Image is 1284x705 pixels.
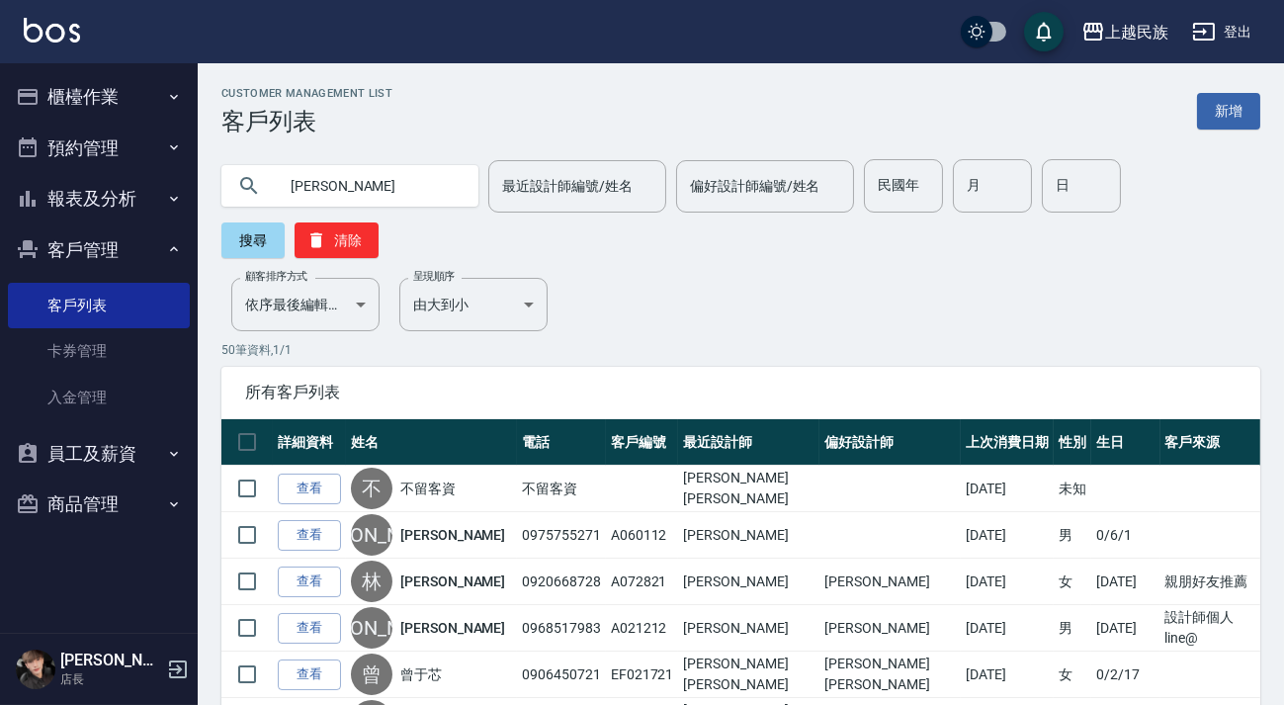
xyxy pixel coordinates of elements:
button: 員工及薪資 [8,428,190,480]
span: 所有客戶列表 [245,383,1237,402]
a: 查看 [278,660,341,690]
button: 預約管理 [8,123,190,174]
th: 性別 [1054,419,1091,466]
a: 新增 [1197,93,1260,130]
label: 顧客排序方式 [245,269,307,284]
th: 生日 [1091,419,1160,466]
a: 不留客資 [400,479,456,498]
a: 曾于芯 [400,664,442,684]
button: 搜尋 [221,222,285,258]
h2: Customer Management List [221,87,392,100]
h5: [PERSON_NAME] [60,651,161,670]
td: [PERSON_NAME] [678,605,819,652]
button: 客戶管理 [8,224,190,276]
button: 清除 [295,222,379,258]
th: 客戶編號 [606,419,679,466]
td: 0920668728 [517,559,606,605]
img: Person [16,650,55,689]
th: 上次消費日期 [961,419,1054,466]
td: [PERSON_NAME][PERSON_NAME] [819,652,961,698]
div: 依序最後編輯時間 [231,278,380,331]
td: 0/6/1 [1091,512,1160,559]
td: [PERSON_NAME] [678,559,819,605]
a: 卡券管理 [8,328,190,374]
th: 最近設計師 [678,419,819,466]
h3: 客戶列表 [221,108,392,135]
a: [PERSON_NAME] [400,525,505,545]
div: 上越民族 [1105,20,1168,44]
div: 曾 [351,654,392,695]
th: 詳細資料 [273,419,346,466]
td: 親朋好友推薦 [1160,559,1260,605]
button: save [1024,12,1064,51]
button: 報表及分析 [8,173,190,224]
td: [DATE] [961,652,1054,698]
td: 女 [1054,652,1091,698]
td: EF021721 [606,652,679,698]
button: 登出 [1184,14,1260,50]
button: 商品管理 [8,479,190,530]
p: 店長 [60,670,161,688]
td: A072821 [606,559,679,605]
input: 搜尋關鍵字 [277,159,463,213]
a: 查看 [278,613,341,644]
td: [DATE] [961,559,1054,605]
div: 林 [351,561,392,602]
td: [PERSON_NAME][PERSON_NAME] [678,466,819,512]
label: 呈現順序 [413,269,455,284]
div: [PERSON_NAME] [351,607,392,649]
th: 偏好設計師 [819,419,961,466]
a: 客戶列表 [8,283,190,328]
button: 上越民族 [1073,12,1176,52]
button: 櫃檯作業 [8,71,190,123]
td: 不留客資 [517,466,606,512]
a: 查看 [278,567,341,597]
td: 男 [1054,605,1091,652]
td: 0906450721 [517,652,606,698]
a: 入金管理 [8,375,190,420]
a: 查看 [278,520,341,551]
a: 查看 [278,474,341,504]
td: 男 [1054,512,1091,559]
td: 未知 [1054,466,1091,512]
td: [DATE] [961,605,1054,652]
td: [DATE] [961,512,1054,559]
td: [DATE] [1091,605,1160,652]
p: 50 筆資料, 1 / 1 [221,341,1260,359]
img: Logo [24,18,80,43]
td: [DATE] [1091,559,1160,605]
td: [PERSON_NAME] [678,512,819,559]
td: 0/2/17 [1091,652,1160,698]
td: 0968517983 [517,605,606,652]
td: 設計師個人line@ [1160,605,1260,652]
td: [PERSON_NAME] [819,605,961,652]
td: [PERSON_NAME][PERSON_NAME] [678,652,819,698]
th: 姓名 [346,419,517,466]
div: [PERSON_NAME] [351,514,392,556]
td: 女 [1054,559,1091,605]
a: [PERSON_NAME] [400,618,505,638]
td: [PERSON_NAME] [819,559,961,605]
td: A021212 [606,605,679,652]
td: 0975755271 [517,512,606,559]
div: 由大到小 [399,278,548,331]
td: A060112 [606,512,679,559]
th: 電話 [517,419,606,466]
div: 不 [351,468,392,509]
td: [DATE] [961,466,1054,512]
a: [PERSON_NAME] [400,572,505,591]
th: 客戶來源 [1160,419,1260,466]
